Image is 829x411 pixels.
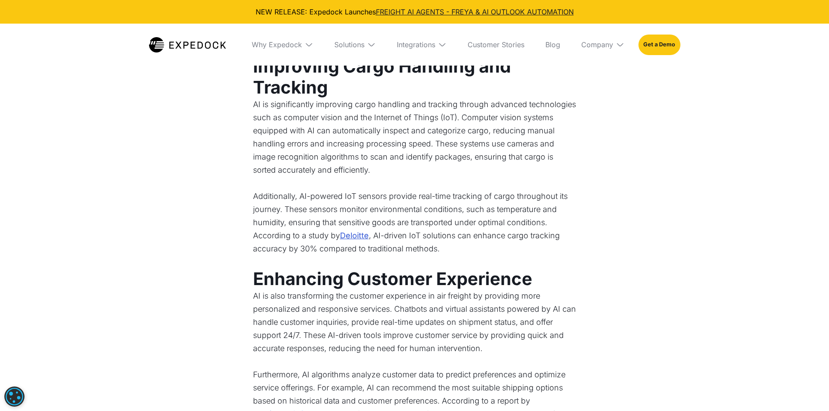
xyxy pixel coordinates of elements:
div: Integrations [397,40,435,49]
div: Why Expedock [245,24,320,66]
div: Integrations [390,24,454,66]
div: Solutions [334,40,364,49]
h3: Improving Cargo Handling and Tracking [253,56,576,98]
a: Customer Stories [461,24,531,66]
p: Additionally, AI-powered IoT sensors provide real-time tracking of cargo throughout its journey. ... [253,190,576,268]
a: FREIGHT AI AGENTS - FREYA & AI OUTLOOK AUTOMATION [376,7,574,16]
div: Company [581,40,613,49]
p: AI is also transforming the customer experience in air freight by providing more personalized and... [253,289,576,368]
div: Why Expedock [252,40,302,49]
div: Solutions [327,24,383,66]
a: Deloitte [340,229,369,242]
a: Get a Demo [638,35,680,55]
h3: Enhancing Customer Experience [253,268,576,289]
p: AI is significantly improving cargo handling and tracking through advanced technologies such as c... [253,98,576,190]
div: NEW RELEASE: Expedock Launches [7,7,822,17]
a: Blog [538,24,567,66]
div: Company [574,24,631,66]
iframe: Chat Widget [672,310,829,411]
